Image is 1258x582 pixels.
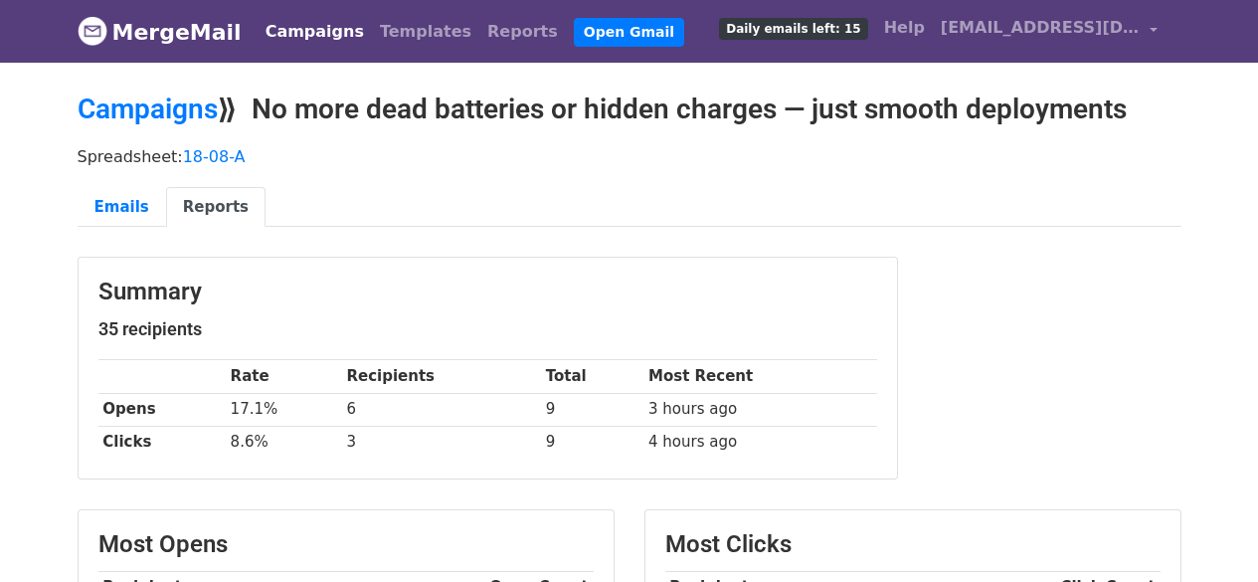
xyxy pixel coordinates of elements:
[479,12,566,52] a: Reports
[643,426,876,459] td: 4 hours ago
[933,8,1166,55] a: [EMAIL_ADDRESS][DOMAIN_NAME]
[719,18,867,40] span: Daily emails left: 15
[78,11,242,53] a: MergeMail
[941,16,1140,40] span: [EMAIL_ADDRESS][DOMAIN_NAME]
[342,426,541,459] td: 3
[226,360,342,393] th: Rate
[342,360,541,393] th: Recipients
[643,360,876,393] th: Most Recent
[541,426,643,459] td: 9
[711,8,875,48] a: Daily emails left: 15
[78,146,1181,167] p: Spreadsheet:
[226,426,342,459] td: 8.6%
[541,360,643,393] th: Total
[166,187,266,228] a: Reports
[183,147,246,166] a: 18-08-A
[78,16,107,46] img: MergeMail logo
[226,393,342,426] td: 17.1%
[98,318,877,340] h5: 35 recipients
[78,187,166,228] a: Emails
[98,530,594,559] h3: Most Opens
[574,18,684,47] a: Open Gmail
[665,530,1161,559] h3: Most Clicks
[541,393,643,426] td: 9
[342,393,541,426] td: 6
[643,393,876,426] td: 3 hours ago
[876,8,933,48] a: Help
[98,393,226,426] th: Opens
[78,93,1181,126] h2: ⟫ No more dead batteries or hidden charges — just smooth deployments
[372,12,479,52] a: Templates
[78,93,218,125] a: Campaigns
[98,278,877,306] h3: Summary
[98,426,226,459] th: Clicks
[258,12,372,52] a: Campaigns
